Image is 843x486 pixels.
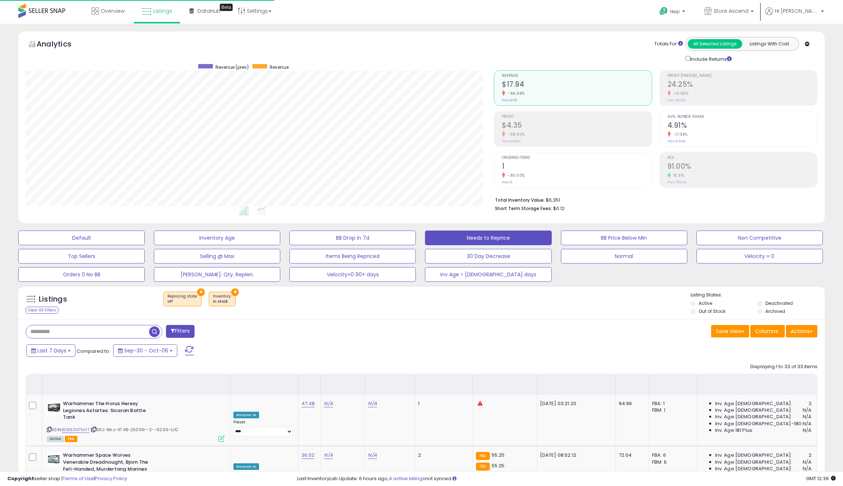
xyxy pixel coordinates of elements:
[668,139,685,143] small: Prev: 5.94%
[502,162,651,172] h2: 1
[495,197,545,203] b: Total Inventory Value:
[671,91,689,96] small: -13.98%
[63,452,152,481] b: Warhammer Space Wolves Venerable Dreadnought, Bjorn The Fell-Handed, Murderfang Marines 53-12
[26,307,58,314] div: Clear All Filters
[540,452,610,459] div: [DATE] 08:52:12
[668,98,686,102] small: Prev: 28.19%
[65,436,77,442] span: FBA
[418,452,467,459] div: 2
[289,267,416,282] button: Velocity=0 90+ days
[502,180,512,184] small: Prev: 5
[688,39,742,49] button: All Selected Listings
[803,459,811,466] span: N/A
[619,452,643,459] div: 72.04
[505,173,525,178] small: -80.00%
[765,308,785,314] label: Archived
[654,1,692,24] a: Help
[765,7,824,24] a: Hi [PERSON_NAME]
[540,400,610,407] div: [DATE] 03:21:20
[505,132,525,137] small: -88.80%
[26,344,75,357] button: Last 7 Days
[803,466,811,472] span: N/A
[671,173,685,178] small: 16.31%
[63,475,94,482] a: Terms of Use
[668,180,686,184] small: Prev: 78.24%
[691,292,825,299] p: Listing States:
[502,115,651,119] span: Profit
[476,463,489,471] small: FBA
[715,407,792,414] span: Inv. Age [DEMOGRAPHIC_DATA]:
[289,249,416,263] button: Items Being Repriced
[502,74,651,78] span: Revenue
[803,407,811,414] span: N/A
[495,205,552,212] b: Short Term Storage Fees:
[786,325,817,337] button: Actions
[502,98,517,102] small: Prev: $138
[809,452,811,459] span: 2
[37,347,66,354] span: Last 7 Days
[197,7,221,15] span: DataHub
[37,39,86,51] h5: Analytics
[197,288,205,296] button: ×
[425,267,551,282] button: Inv Age > [DEMOGRAPHIC_DATA] days
[95,475,127,482] a: Privacy Policy
[62,427,89,433] a: B0B8ZM7M3T
[561,231,687,245] button: BB Price Below Min
[39,294,67,304] h5: Listings
[680,55,740,63] div: Include Returns
[671,132,688,137] small: -17.34%
[715,414,792,420] span: Inv. Age [DEMOGRAPHIC_DATA]:
[659,7,668,16] i: Get Help
[213,294,232,304] span: Inventory :
[670,8,680,15] span: Help
[154,267,280,282] button: [PERSON_NAME]. Qty. Replen.
[233,412,259,418] div: Amazon AI
[492,462,505,469] span: 55.25
[18,249,145,263] button: Top Sellers
[696,249,823,263] button: Velocity = 0
[505,91,525,96] small: -86.98%
[715,400,792,407] span: Inv. Age [DEMOGRAPHIC_DATA]:
[7,475,34,482] strong: Copyright
[502,121,651,131] h2: $4.35
[302,452,315,459] a: 36.02
[668,80,817,90] h2: 24.25%
[154,231,280,245] button: Inventory Age
[502,156,651,160] span: Ordered Items
[302,400,315,407] a: 47.48
[775,7,819,15] span: Hi [PERSON_NAME]
[324,400,333,407] a: N/A
[696,231,823,245] button: Non Competitive
[270,64,289,70] span: Revenue
[654,41,683,48] div: Totals For
[47,400,61,415] img: 410Oz9uFfZL._SL40_.jpg
[652,407,692,414] div: FBM: 1
[153,7,172,15] span: Listings
[714,7,748,15] span: Store Ascend
[476,452,489,460] small: FBA
[90,427,178,433] span: | SKU: 4tk.c-47.48-25099--2--92.95-LUC
[715,420,803,427] span: Inv. Age [DEMOGRAPHIC_DATA]-180:
[715,459,792,466] span: Inv. Age [DEMOGRAPHIC_DATA]:
[809,400,811,407] span: 2
[492,452,505,459] span: 55.25
[113,344,177,357] button: Sep-30 - Oct-06
[502,139,521,143] small: Prev: $38.84
[167,299,197,304] div: off
[101,7,125,15] span: Overview
[63,400,152,423] b: Warhammer The Horus Heresy Legiones Astartes: Sicaran Battle Tank
[124,347,168,354] span: Sep-30 - Oct-06
[668,74,817,78] span: Profit [PERSON_NAME]
[699,300,712,306] label: Active
[619,400,643,407] div: 94.96
[368,452,377,459] a: N/A
[215,64,249,70] span: Revenue (prev)
[231,288,239,296] button: ×
[652,400,692,407] div: FBA: 1
[167,294,197,304] span: Repricing state :
[803,414,811,420] span: N/A
[495,195,812,204] li: $6,351
[765,300,793,306] label: Deactivated
[668,156,817,160] span: ROI
[750,363,817,370] div: Displaying 1 to 33 of 33 items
